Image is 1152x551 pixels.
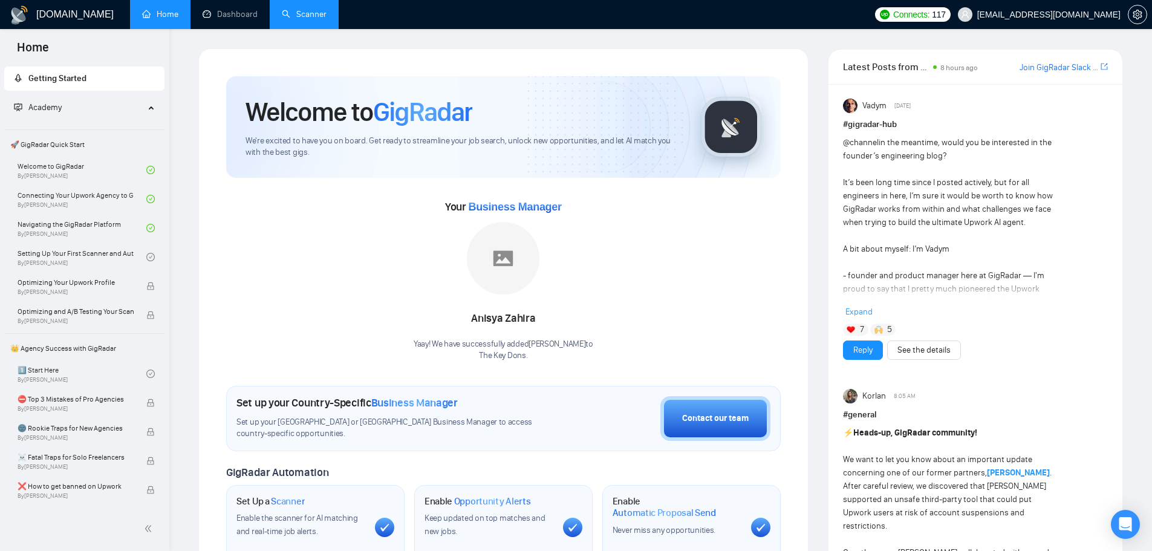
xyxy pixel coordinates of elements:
h1: # gigradar-hub [843,118,1108,131]
span: lock [146,428,155,436]
span: Optimizing Your Upwork Profile [18,276,134,289]
span: Business Manager [468,201,561,213]
h1: Welcome to [246,96,472,128]
a: setting [1128,10,1147,19]
h1: Set up your Country-Specific [236,396,458,409]
span: Never miss any opportunities. [613,525,715,535]
span: Getting Started [28,73,86,83]
span: Expand [845,307,873,317]
span: Academy [28,102,62,112]
span: Your [445,200,562,214]
img: ❤️ [847,325,855,334]
p: The Key Dons . [414,350,593,362]
span: ❌ How to get banned on Upwork [18,480,134,492]
a: Setting Up Your First Scanner and Auto-BidderBy[PERSON_NAME] [18,244,146,270]
img: gigradar-logo.png [701,97,761,157]
span: check-circle [146,253,155,261]
h1: # general [843,408,1108,422]
span: Automatic Proposal Send [613,507,716,519]
span: Opportunity Alerts [454,495,531,507]
span: By [PERSON_NAME] [18,318,134,325]
a: homeHome [142,9,178,19]
img: Vadym [843,99,857,113]
a: searchScanner [282,9,327,19]
div: Contact our team [682,412,749,425]
strong: Heads-up, GigRadar community! [853,428,977,438]
span: 5 [887,324,892,336]
span: Keep updated on top matches and new jobs. [425,513,545,536]
a: Welcome to GigRadarBy[PERSON_NAME] [18,157,146,183]
a: Navigating the GigRadar PlatformBy[PERSON_NAME] [18,215,146,241]
span: lock [146,282,155,290]
span: check-circle [146,224,155,232]
span: By [PERSON_NAME] [18,289,134,296]
span: By [PERSON_NAME] [18,405,134,412]
img: Korlan [843,389,857,403]
span: GigRadar Automation [226,466,328,479]
span: Scanner [271,495,305,507]
button: See the details [887,341,961,360]
span: 🌚 Rookie Traps for New Agencies [18,422,134,434]
a: Reply [853,344,873,357]
a: dashboardDashboard [203,9,258,19]
span: Academy [14,102,62,112]
span: @channel [843,137,879,148]
span: Connects: [893,8,929,21]
span: ⚡ [843,428,853,438]
span: check-circle [146,195,155,203]
a: Join GigRadar Slack Community [1020,61,1098,74]
span: check-circle [146,166,155,174]
span: double-left [144,523,156,535]
button: Reply [843,341,883,360]
span: [DATE] [894,100,911,111]
img: logo [10,5,29,25]
span: By [PERSON_NAME] [18,492,134,500]
span: 8 hours ago [940,64,978,72]
a: export [1101,61,1108,73]
img: upwork-logo.png [880,10,890,19]
span: fund-projection-screen [14,103,22,111]
h1: Enable [613,495,741,519]
span: 👑 Agency Success with GigRadar [5,336,163,360]
span: Vadym [862,99,887,112]
span: ☠️ Fatal Traps for Solo Freelancers [18,451,134,463]
span: 8:05 AM [894,391,916,402]
span: Set up your [GEOGRAPHIC_DATA] or [GEOGRAPHIC_DATA] Business Manager to access country-specific op... [236,417,557,440]
span: ⛔ Top 3 Mistakes of Pro Agencies [18,393,134,405]
li: Getting Started [4,67,164,91]
span: lock [146,399,155,407]
span: Enable the scanner for AI matching and real-time job alerts. [236,513,358,536]
span: lock [146,457,155,465]
button: setting [1128,5,1147,24]
span: Home [7,39,59,64]
a: [PERSON_NAME] [987,468,1050,478]
span: lock [146,486,155,494]
span: Business Manager [371,396,458,409]
img: 🙌 [874,325,883,334]
div: Open Intercom Messenger [1111,510,1140,539]
a: 1️⃣ Start HereBy[PERSON_NAME] [18,360,146,387]
span: export [1101,62,1108,71]
img: placeholder.png [467,222,539,295]
span: lock [146,311,155,319]
span: We're excited to have you on board. Get ready to streamline your job search, unlock new opportuni... [246,135,682,158]
button: Contact our team [660,396,770,441]
span: By [PERSON_NAME] [18,434,134,442]
div: Yaay! We have successfully added [PERSON_NAME] to [414,339,593,362]
h1: Enable [425,495,531,507]
div: Anisya Zahira [414,308,593,329]
span: Optimizing and A/B Testing Your Scanner for Better Results [18,305,134,318]
span: rocket [14,74,22,82]
a: See the details [897,344,951,357]
span: 🚀 GigRadar Quick Start [5,132,163,157]
span: check-circle [146,370,155,378]
h1: Set Up a [236,495,305,507]
span: Korlan [862,390,886,403]
span: setting [1128,10,1147,19]
span: By [PERSON_NAME] [18,463,134,471]
span: GigRadar [373,96,472,128]
span: Latest Posts from the GigRadar Community [843,59,929,74]
span: 7 [860,324,864,336]
span: 117 [932,8,945,21]
span: user [961,10,969,19]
